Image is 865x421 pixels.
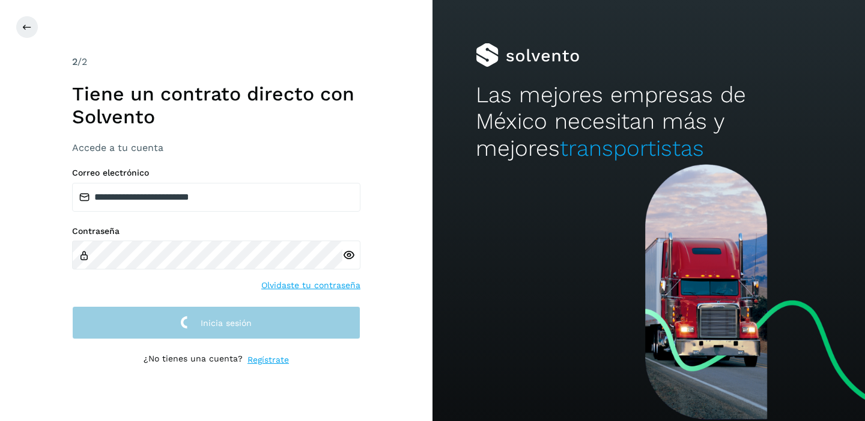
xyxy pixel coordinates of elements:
h2: Las mejores empresas de México necesitan más y mejores [476,82,822,162]
a: Olvidaste tu contraseña [261,279,360,292]
button: Inicia sesión [72,306,360,339]
a: Regístrate [247,354,289,366]
div: /2 [72,55,360,69]
label: Correo electrónico [72,168,360,178]
label: Contraseña [72,226,360,236]
h1: Tiene un contrato directo con Solvento [72,82,360,129]
span: 2 [72,56,77,67]
span: Inicia sesión [201,319,252,327]
h3: Accede a tu cuenta [72,142,360,153]
p: ¿No tienes una cuenta? [144,354,243,366]
span: transportistas [560,135,704,161]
